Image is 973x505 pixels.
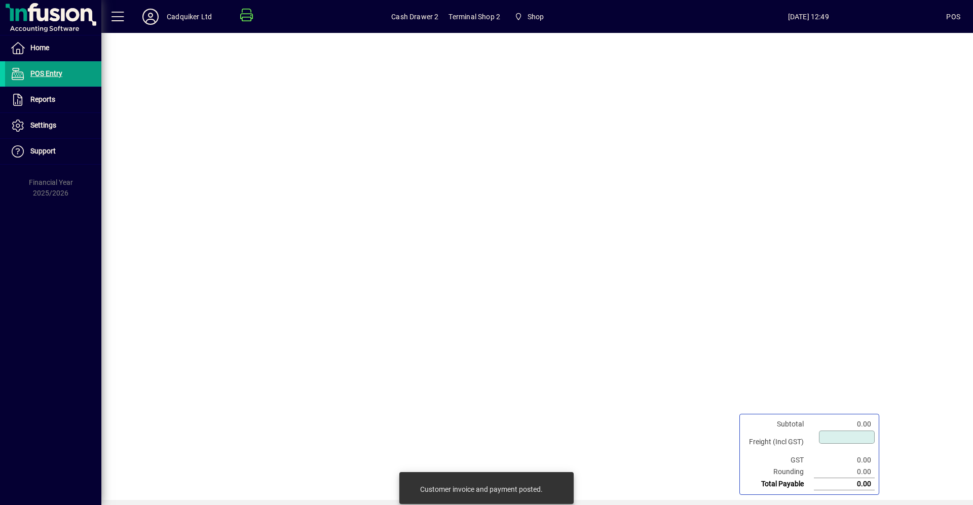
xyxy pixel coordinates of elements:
span: Settings [30,121,56,129]
span: Shop [528,9,544,25]
td: 0.00 [814,478,875,490]
span: [DATE] 12:49 [670,9,946,25]
span: Support [30,147,56,155]
div: Cadquiker Ltd [167,9,212,25]
a: Settings [5,113,101,138]
td: 0.00 [814,418,875,430]
a: Reports [5,87,101,112]
span: Cash Drawer 2 [391,9,438,25]
td: 0.00 [814,466,875,478]
div: POS [946,9,960,25]
td: Subtotal [744,418,814,430]
td: GST [744,454,814,466]
td: Freight (Incl GST) [744,430,814,454]
span: Terminal Shop 2 [448,9,500,25]
div: Customer invoice and payment posted. [420,484,543,494]
td: Rounding [744,466,814,478]
a: Home [5,35,101,61]
button: Profile [134,8,167,26]
td: Total Payable [744,478,814,490]
td: 0.00 [814,454,875,466]
span: Reports [30,95,55,103]
span: Shop [510,8,548,26]
a: Support [5,139,101,164]
span: Home [30,44,49,52]
span: POS Entry [30,69,62,77]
